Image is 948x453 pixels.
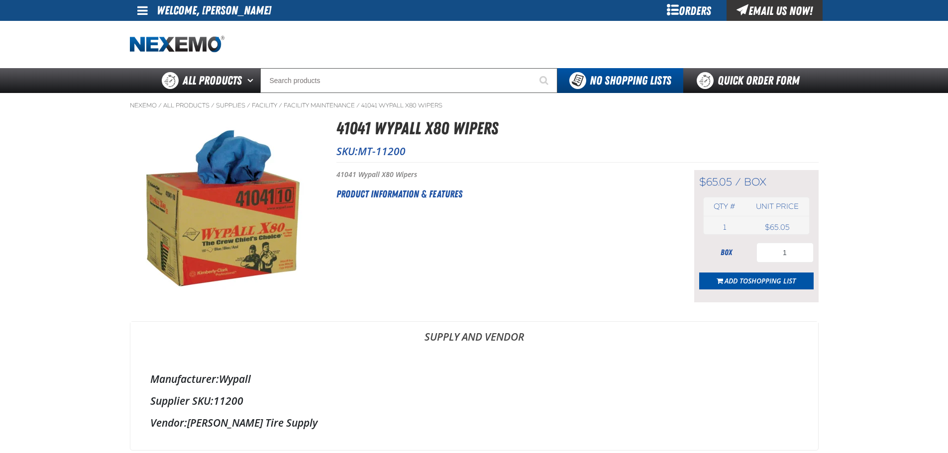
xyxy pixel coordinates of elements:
label: Vendor: [150,416,187,430]
span: No Shopping Lists [590,74,671,88]
a: Supplies [216,101,245,109]
button: Start Searching [532,68,557,93]
img: 41041 Wypall X80 Wipers [130,115,318,303]
a: All Products [163,101,210,109]
h2: Product Information & Features [336,186,669,201]
h1: 41041 Wypall X80 Wipers [336,115,819,142]
button: Open All Products pages [244,68,260,93]
button: Add toShopping List [699,272,814,289]
a: Facility Maintenance [284,101,355,109]
button: You do not have available Shopping Lists. Open to Create a New List [557,68,683,93]
span: Shopping List [748,276,796,285]
span: MT-11200 [358,144,406,158]
th: Unit price [745,197,809,216]
input: Search [260,68,557,93]
span: box [744,176,766,188]
span: / [247,101,250,109]
span: Add to [725,276,796,285]
span: / [356,101,360,109]
a: Supply and Vendor [130,322,818,352]
span: $65.05 [699,176,732,188]
label: Manufacturer: [150,372,219,386]
div: Wypall [150,372,798,386]
a: Home [130,36,224,53]
div: 11200 [150,394,798,408]
a: Facility [252,101,277,109]
th: Qty # [704,197,746,216]
span: / [279,101,282,109]
td: $65.05 [745,220,809,234]
input: Product Quantity [756,243,814,263]
p: 41041 Wypall X80 Wipers [336,170,669,180]
div: [PERSON_NAME] Tire Supply [150,416,798,430]
span: / [211,101,214,109]
a: Nexemo [130,101,157,109]
a: Quick Order Form [683,68,818,93]
span: All Products [183,72,242,90]
span: / [158,101,162,109]
span: 1 [723,223,726,232]
nav: Breadcrumbs [130,101,819,109]
img: Nexemo logo [130,36,224,53]
a: 41041 Wypall X80 Wipers [361,101,442,109]
span: / [735,176,741,188]
p: SKU: [336,144,819,158]
div: box [699,247,754,258]
label: Supplier SKU: [150,394,213,408]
